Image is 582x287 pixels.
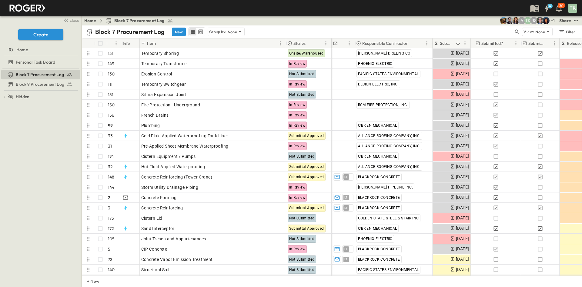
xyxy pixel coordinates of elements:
span: O'BRIEN MECHANICAL [358,123,397,128]
span: [DATE] [456,173,469,180]
span: BLACKROCK CONCRETE [358,195,400,200]
span: PHOENIX ELECTRIC [358,237,393,241]
span: Submittal Approved [289,165,324,169]
span: Fire Protection - Underground [141,102,200,108]
img: Anthony Vazquez (avazquez@cahill-sf.com) [506,17,513,24]
button: Sort [109,40,115,47]
div: Block 9 Procurement Logtest [1,79,80,89]
button: Menu [277,40,284,47]
div: Personal Task Boardtest [1,57,80,67]
p: Submittal Approved? [528,40,545,46]
button: Sort [504,40,511,47]
p: 30 [559,3,564,8]
span: [DATE] [456,153,469,160]
button: test [572,17,580,24]
span: In Review [289,103,306,107]
span: Hot Fluid-Applied Waterproofing [141,164,205,170]
p: 140 [108,267,115,273]
span: PACIFIC STATES ENVIRONMENTAL [358,268,419,272]
span: In Review [289,144,306,148]
span: Submittal Approved [289,226,324,231]
span: Block 7 Procurement Log [16,72,64,78]
span: [DATE] [456,256,469,263]
span: [PERSON_NAME] PIPELINE INC. [358,185,413,189]
span: Concrete Reinforcing (Tower Crane) [141,174,212,180]
a: Personal Task Board [1,58,79,66]
button: Menu [423,40,430,47]
span: Concrete Vapor Emission Treatment [141,256,213,262]
p: Responsible Contractor [362,40,408,46]
span: Erosion Control [141,71,172,77]
p: None [228,29,237,35]
p: + New [87,278,91,284]
span: CIP Concrete [141,246,167,252]
a: Block 7 Procurement Log [106,18,173,24]
span: BLACKROCK CONCRETE [358,206,400,210]
nav: breadcrumbs [84,18,177,24]
img: Rachel Villicana (rvillicana@cahill-sf.com) [500,17,507,24]
span: Not Submitted [289,216,315,220]
p: 130 [108,71,115,77]
a: Block 7 Procurement Log [1,70,79,79]
p: 2 [108,195,110,201]
p: 149 [108,61,115,67]
p: Submitted? [481,40,503,46]
span: O'BRIEN MECHANICAL [358,154,397,159]
span: Not Submitted [289,237,315,241]
span: ALLIANCE ROOFING COMPANY, INC. [358,144,421,148]
p: 3 [108,205,110,211]
span: In Review [289,195,306,200]
button: Sort [339,40,346,47]
p: 144 [108,184,115,190]
p: 172 [108,225,114,232]
span: BLACKROCK CONCRETE [358,247,400,251]
span: Hidden [16,94,29,100]
button: Menu [112,40,120,47]
span: Joint Trench and Appurtenances [141,236,206,242]
span: [DATE] [456,245,469,252]
div: table view [188,27,205,36]
button: Sort [157,40,164,47]
span: GOLDEN STATE STEEL & STAIR INC [358,216,419,220]
button: Create [18,29,63,40]
span: [DATE] [456,204,469,211]
button: close [61,16,80,24]
button: Sort [546,40,553,47]
span: [DATE] [456,132,469,139]
div: Info [122,38,140,48]
span: RCM FIRE PROTECTION, INC. [358,103,408,107]
button: Menu [461,40,469,47]
a: Home [1,45,79,54]
span: Submittal Approved [289,175,324,179]
span: Temporary Transformer [141,61,188,67]
span: Submittal Approved [289,206,324,210]
div: Info [123,35,130,52]
div: Filter [558,28,576,35]
span: French Drains [141,112,169,118]
span: Structural Soil [141,267,169,273]
img: Jared Salin (jsalin@cahill-sf.com) [536,17,544,24]
span: Cistern Lid [141,215,162,221]
p: 31 [108,143,112,149]
button: Sort [409,40,416,47]
p: Item [147,40,156,46]
a: Home [84,18,96,24]
p: 5 [108,246,110,252]
span: Not Submitted [289,154,315,159]
span: [DATE] [456,81,469,88]
span: O'BRIEN MECHANICAL [358,226,397,231]
span: [DATE] [456,60,469,67]
span: Not Submitted [289,257,315,262]
span: Submittal Approved [289,134,324,138]
span: In Review [289,82,306,86]
span: Block 9 Procurement Log [16,81,64,87]
span: LT [344,197,348,198]
p: 99 [108,122,113,128]
span: In Review [289,113,306,117]
span: [DATE] [456,91,469,98]
span: [DATE] [456,122,469,129]
span: [DATE] [456,184,469,191]
div: TK [568,4,577,13]
span: Temporary Switchgear [141,81,186,87]
p: 151 [108,92,114,98]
